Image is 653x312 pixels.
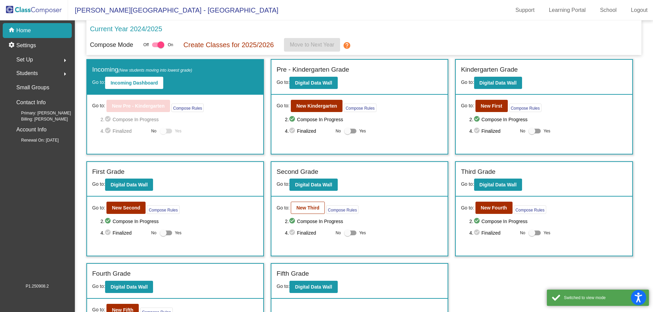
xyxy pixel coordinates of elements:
[289,179,337,191] button: Digital Data Wall
[285,127,332,135] span: 4. Finalized
[520,230,525,236] span: No
[475,202,513,214] button: New Fourth
[474,179,522,191] button: Digital Data Wall
[106,202,146,214] button: New Second
[473,217,482,225] mat-icon: check_circle
[100,127,148,135] span: 4. Finalized
[285,229,332,237] span: 4. Finalized
[296,103,337,109] b: New Kindergarten
[10,137,58,143] span: Renewal On: [DATE]
[469,217,627,225] span: 2. Compose In Progress
[92,204,105,212] span: Go to:
[10,110,71,116] span: Primary: [PERSON_NAME]
[277,269,309,279] label: Fifth Grade
[481,205,507,210] b: New Fourth
[92,181,105,187] span: Go to:
[175,127,182,135] span: Yes
[277,283,289,289] span: Go to:
[461,181,474,187] span: Go to:
[277,102,289,109] span: Go to:
[92,167,124,177] label: First Grade
[285,217,443,225] span: 2. Compose In Progress
[90,24,162,34] p: Current Year 2024/2025
[16,41,36,50] p: Settings
[285,115,443,124] span: 2. Compose In Progress
[473,127,482,135] mat-icon: check_circle
[111,80,158,86] b: Incoming Dashboard
[291,100,342,112] button: New Kindergarten
[473,229,482,237] mat-icon: check_circle
[481,103,502,109] b: New First
[100,115,258,124] span: 2. Compose In Progress
[105,179,153,191] button: Digital Data Wall
[474,77,522,89] button: Digital Data Wall
[473,115,482,124] mat-icon: check_circle
[595,5,622,16] a: School
[289,77,337,89] button: Digital Data Wall
[16,125,47,134] p: Account Info
[514,205,546,214] button: Compose Rules
[92,102,105,109] span: Go to:
[295,284,332,290] b: Digital Data Wall
[61,56,69,65] mat-icon: arrow_right
[291,202,325,214] button: New Third
[61,70,69,78] mat-icon: arrow_right
[105,281,153,293] button: Digital Data Wall
[277,65,349,75] label: Pre - Kindergarten Grade
[16,55,33,65] span: Set Up
[104,127,113,135] mat-icon: check_circle
[16,98,46,107] p: Contact Info
[277,79,289,85] span: Go to:
[168,42,173,48] span: On
[289,217,297,225] mat-icon: check_circle
[461,79,474,85] span: Go to:
[92,269,131,279] label: Fourth Grade
[469,229,517,237] span: 4. Finalized
[359,127,366,135] span: Yes
[112,103,165,109] b: New Pre - Kindergarten
[92,65,192,75] label: Incoming
[469,127,517,135] span: 4. Finalized
[289,281,337,293] button: Digital Data Wall
[290,42,334,48] span: Move to Next Year
[100,217,258,225] span: 2. Compose In Progress
[543,5,591,16] a: Learning Portal
[100,229,148,237] span: 4. Finalized
[343,41,351,50] mat-icon: help
[510,5,540,16] a: Support
[475,100,508,112] button: New First
[344,104,376,112] button: Compose Rules
[143,42,149,48] span: Off
[118,68,192,73] span: (New students moving into lowest grade)
[461,102,474,109] span: Go to:
[461,167,495,177] label: Third Grade
[336,128,341,134] span: No
[480,80,517,86] b: Digital Data Wall
[509,104,541,112] button: Compose Rules
[543,127,550,135] span: Yes
[289,229,297,237] mat-icon: check_circle
[68,5,279,16] span: [PERSON_NAME][GEOGRAPHIC_DATA] - [GEOGRAPHIC_DATA]
[92,283,105,289] span: Go to:
[289,115,297,124] mat-icon: check_circle
[171,104,204,112] button: Compose Rules
[469,115,627,124] span: 2. Compose In Progress
[16,83,49,92] p: Small Groups
[90,40,133,50] p: Compose Mode
[111,284,148,290] b: Digital Data Wall
[277,167,318,177] label: Second Grade
[284,38,340,52] button: Move to Next Year
[105,77,163,89] button: Incoming Dashboard
[625,5,653,16] a: Logout
[106,100,170,112] button: New Pre - Kindergarten
[151,128,156,134] span: No
[8,41,16,50] mat-icon: settings
[104,115,113,124] mat-icon: check_circle
[183,40,274,50] p: Create Classes for 2025/2026
[480,182,517,187] b: Digital Data Wall
[326,205,358,214] button: Compose Rules
[461,204,474,212] span: Go to:
[104,229,113,237] mat-icon: check_circle
[336,230,341,236] span: No
[520,128,525,134] span: No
